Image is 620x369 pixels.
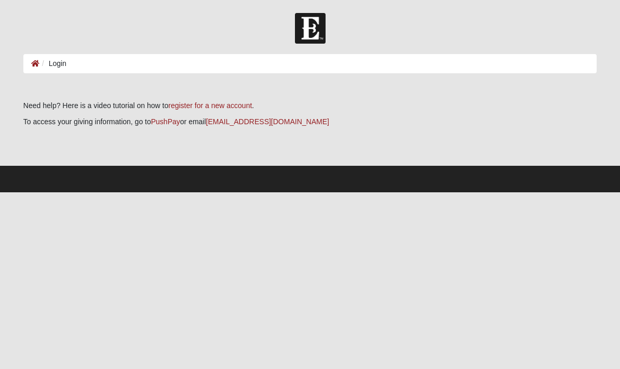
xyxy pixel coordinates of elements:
a: PushPay [151,117,180,126]
p: To access your giving information, go to or email [23,116,597,127]
img: Church of Eleven22 Logo [295,13,326,44]
p: Need help? Here is a video tutorial on how to . [23,100,597,111]
a: register for a new account [168,101,252,110]
li: Login [39,58,66,69]
a: [EMAIL_ADDRESS][DOMAIN_NAME] [206,117,329,126]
